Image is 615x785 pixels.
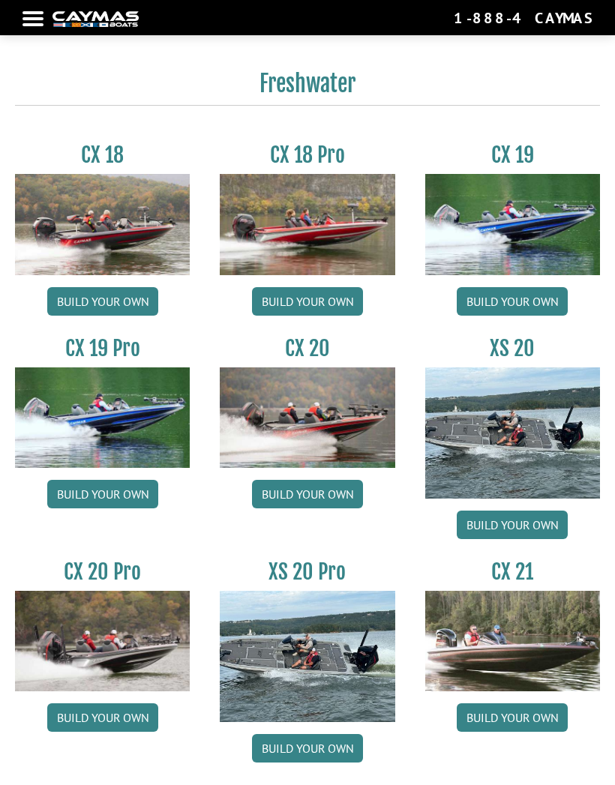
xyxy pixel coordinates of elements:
[15,591,190,691] img: CX-20Pro_thumbnail.jpg
[252,287,363,316] a: Build your own
[15,174,190,274] img: CX-18S_thumbnail.jpg
[47,287,158,316] a: Build your own
[15,142,190,168] h3: CX 18
[457,703,568,732] a: Build your own
[220,559,394,585] h3: XS 20 Pro
[457,511,568,539] a: Build your own
[425,591,600,691] img: CX21_thumb.jpg
[15,367,190,468] img: CX19_thumbnail.jpg
[220,591,394,722] img: XS_20_resized.jpg
[220,367,394,468] img: CX-20_thumbnail.jpg
[15,559,190,585] h3: CX 20 Pro
[52,11,139,27] img: white-logo-c9c8dbefe5ff5ceceb0f0178aa75bf4bb51f6bca0971e226c86eb53dfe498488.png
[425,559,600,585] h3: CX 21
[454,8,592,28] div: 1-888-4CAYMAS
[15,70,600,106] h2: Freshwater
[220,142,394,168] h3: CX 18 Pro
[252,480,363,508] a: Build your own
[220,335,394,361] h3: CX 20
[425,142,600,168] h3: CX 19
[425,335,600,361] h3: XS 20
[47,480,158,508] a: Build your own
[15,335,190,361] h3: CX 19 Pro
[220,174,394,274] img: CX-18SS_thumbnail.jpg
[47,703,158,732] a: Build your own
[252,734,363,763] a: Build your own
[425,367,600,499] img: XS_20_resized.jpg
[457,287,568,316] a: Build your own
[425,174,600,274] img: CX19_thumbnail.jpg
